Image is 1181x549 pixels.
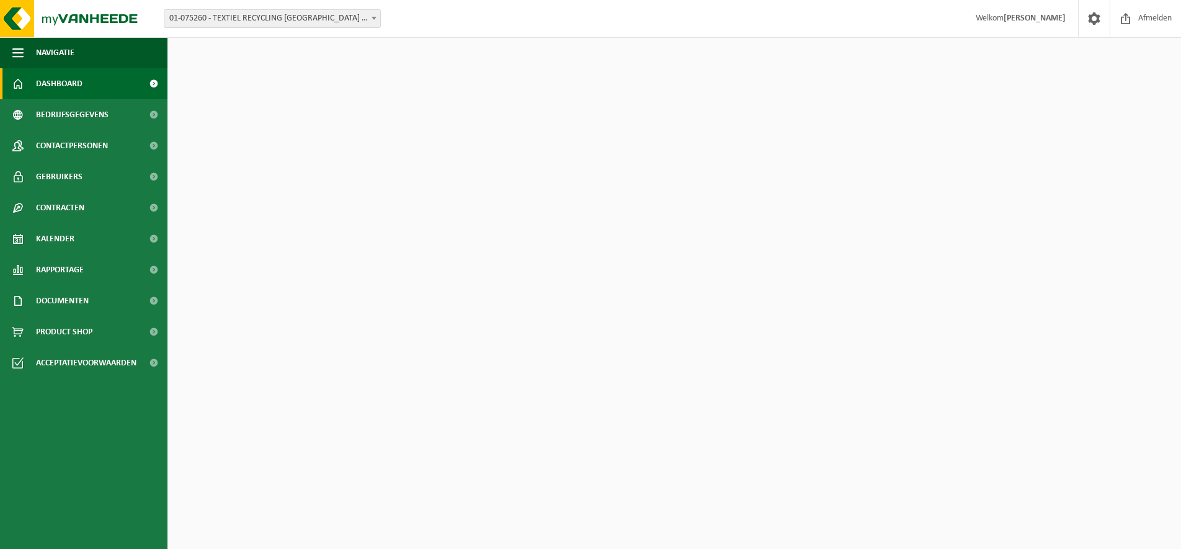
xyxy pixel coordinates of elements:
[6,522,207,549] iframe: chat widget
[36,37,74,68] span: Navigatie
[164,10,380,27] span: 01-075260 - TEXTIEL RECYCLING DORDRECHT - DORDRECHT
[164,9,381,28] span: 01-075260 - TEXTIEL RECYCLING DORDRECHT - DORDRECHT
[36,68,82,99] span: Dashboard
[1004,14,1066,23] strong: [PERSON_NAME]
[36,130,108,161] span: Contactpersonen
[36,161,82,192] span: Gebruikers
[36,192,84,223] span: Contracten
[36,347,136,378] span: Acceptatievoorwaarden
[36,223,74,254] span: Kalender
[36,254,84,285] span: Rapportage
[36,316,92,347] span: Product Shop
[36,285,89,316] span: Documenten
[36,99,109,130] span: Bedrijfsgegevens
